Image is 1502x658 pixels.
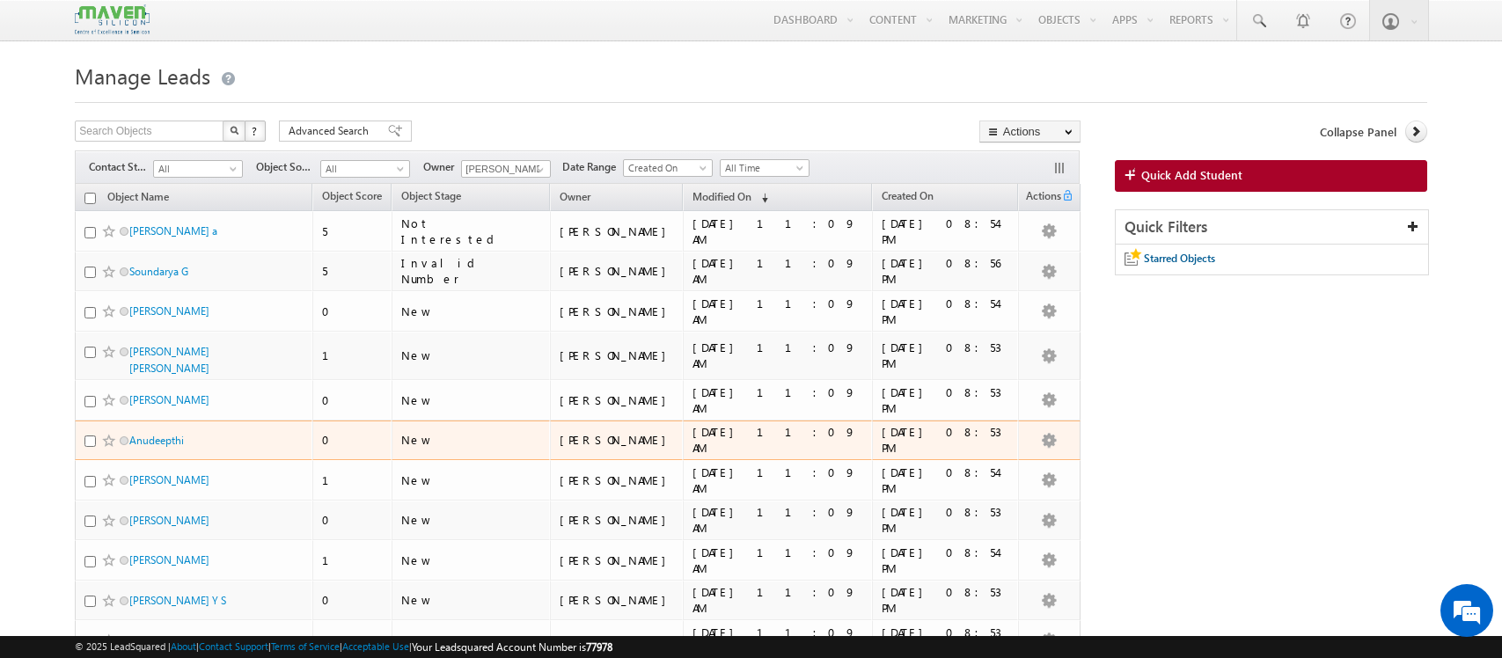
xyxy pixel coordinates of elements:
[560,512,675,528] div: [PERSON_NAME]
[882,504,1010,536] div: [DATE] 08:53 PM
[882,255,1010,287] div: [DATE] 08:56 PM
[89,159,153,175] span: Contact Stage
[560,472,675,488] div: [PERSON_NAME]
[560,190,590,203] span: Owner
[322,512,384,528] div: 0
[153,160,243,178] a: All
[692,190,751,203] span: Modified On
[84,193,96,204] input: Check all records
[692,464,865,496] div: [DATE] 11:09 AM
[1320,124,1396,140] span: Collapse Panel
[721,160,804,176] span: All Time
[199,640,268,652] a: Contact Support
[322,263,384,279] div: 5
[692,625,865,656] div: [DATE] 11:09 AM
[692,216,865,247] div: [DATE] 11:09 AM
[75,639,612,655] span: © 2025 LeadSquared | | | | |
[154,161,238,177] span: All
[313,186,391,209] a: Object Score
[527,161,549,179] a: Show All Items
[129,553,209,567] a: [PERSON_NAME]
[1141,167,1242,183] span: Quick Add Student
[401,472,542,488] div: New
[882,584,1010,616] div: [DATE] 08:53 PM
[1115,160,1427,192] a: Quick Add Student
[129,594,226,607] a: [PERSON_NAME] Y S
[129,265,188,278] a: Soundarya G
[320,160,410,178] a: All
[560,347,675,363] div: [PERSON_NAME]
[720,159,810,177] a: All Time
[342,640,409,652] a: Acceptable Use
[560,632,675,648] div: [PERSON_NAME]
[321,161,405,177] span: All
[692,384,865,416] div: [DATE] 11:09 AM
[401,255,542,287] div: Invalid Number
[129,393,209,406] a: [PERSON_NAME]
[461,160,551,178] input: Type to Search
[979,121,1081,143] button: Actions
[1144,252,1215,265] span: Starred Objects
[1116,210,1428,245] div: Quick Filters
[129,514,209,527] a: [PERSON_NAME]
[401,216,542,247] div: Not Interested
[882,189,934,202] span: Created On
[401,303,542,319] div: New
[882,296,1010,327] div: [DATE] 08:54 PM
[322,303,384,319] div: 0
[75,62,210,90] span: Manage Leads
[401,632,542,648] div: New
[562,159,623,175] span: Date Range
[684,186,777,209] a: Modified On (sorted descending)
[129,633,209,647] a: [PERSON_NAME]
[754,191,768,205] span: (sorted descending)
[322,189,382,202] span: Object Score
[322,632,384,648] div: 1
[129,345,209,375] a: [PERSON_NAME] [PERSON_NAME]
[624,160,707,176] span: Created On
[252,123,260,138] span: ?
[129,304,209,318] a: [PERSON_NAME]
[560,303,675,319] div: [PERSON_NAME]
[401,189,461,202] span: Object Stage
[129,224,217,238] a: [PERSON_NAME] a
[882,216,1010,247] div: [DATE] 08:54 PM
[401,432,542,448] div: New
[560,223,675,239] div: [PERSON_NAME]
[129,434,184,447] a: Anudeepthi
[271,640,340,652] a: Terms of Service
[692,545,865,576] div: [DATE] 11:09 AM
[322,592,384,608] div: 0
[1019,186,1061,209] span: Actions
[129,473,209,486] a: [PERSON_NAME]
[692,255,865,287] div: [DATE] 11:09 AM
[692,584,865,616] div: [DATE] 11:09 AM
[171,640,196,652] a: About
[289,123,374,139] span: Advanced Search
[322,223,384,239] div: 5
[392,186,470,209] a: Object Stage
[560,592,675,608] div: [PERSON_NAME]
[322,472,384,488] div: 1
[586,640,612,654] span: 77978
[75,4,149,35] img: Custom Logo
[423,159,461,175] span: Owner
[401,552,542,568] div: New
[692,504,865,536] div: [DATE] 11:09 AM
[560,432,675,448] div: [PERSON_NAME]
[99,187,178,210] a: Object Name
[560,552,675,568] div: [PERSON_NAME]
[882,464,1010,496] div: [DATE] 08:54 PM
[692,296,865,327] div: [DATE] 11:09 AM
[560,263,675,279] div: [PERSON_NAME]
[245,121,266,142] button: ?
[401,512,542,528] div: New
[401,592,542,608] div: New
[882,340,1010,371] div: [DATE] 08:53 PM
[401,392,542,408] div: New
[322,552,384,568] div: 1
[882,545,1010,576] div: [DATE] 08:54 PM
[623,159,713,177] a: Created On
[322,347,384,363] div: 1
[401,347,542,363] div: New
